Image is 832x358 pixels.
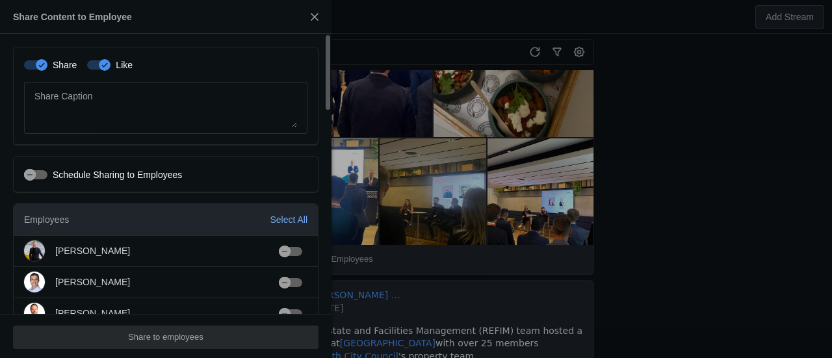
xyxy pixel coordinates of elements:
label: Share [47,58,77,71]
img: cache [24,240,45,261]
label: Schedule Sharing to Employees [47,168,182,181]
div: Select All [270,213,307,226]
span: Employees [24,214,69,225]
div: [PERSON_NAME] [55,244,130,257]
img: cache [24,272,45,292]
div: Share Content to Employee [13,10,132,23]
mat-label: Share Caption [34,88,93,104]
div: [PERSON_NAME] [55,275,130,288]
img: cache [24,303,45,324]
div: [PERSON_NAME] [55,307,130,320]
label: Like [110,58,133,71]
